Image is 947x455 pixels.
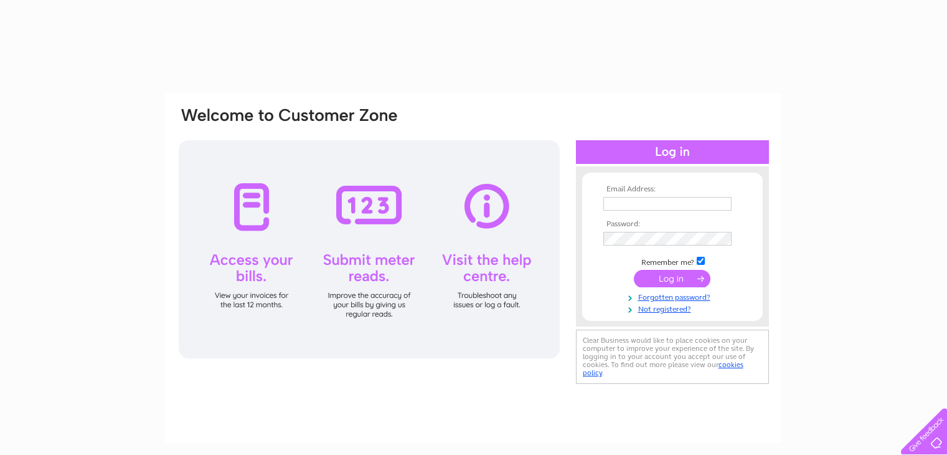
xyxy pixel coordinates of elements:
a: cookies policy [583,360,743,377]
a: Not registered? [603,302,745,314]
td: Remember me? [600,255,745,267]
th: Password: [600,220,745,229]
div: Clear Business would like to place cookies on your computer to improve your experience of the sit... [576,330,769,384]
input: Submit [634,270,710,287]
a: Forgotten password? [603,290,745,302]
th: Email Address: [600,185,745,194]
